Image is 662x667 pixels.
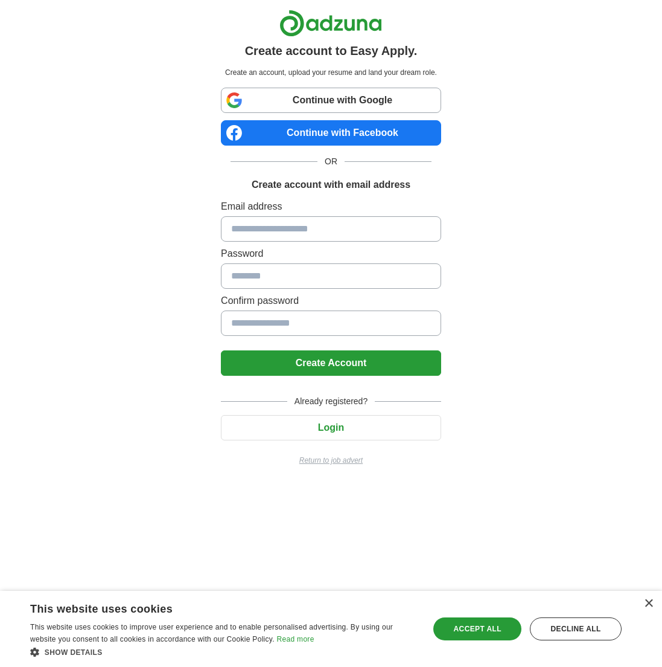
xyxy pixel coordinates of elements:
h1: Create account to Easy Apply. [245,42,418,60]
a: Return to job advert [221,455,441,466]
span: OR [317,155,345,168]
div: Accept all [433,617,521,640]
div: Show details [30,646,418,658]
a: Read more, opens a new window [277,635,314,643]
div: Close [644,599,653,608]
label: Confirm password [221,294,441,308]
div: This website uses cookies [30,598,387,616]
button: Login [221,415,441,440]
label: Email address [221,199,441,214]
a: Continue with Facebook [221,120,441,146]
img: Adzuna logo [279,10,382,37]
span: This website uses cookies to improve user experience and to enable personalised advertising. By u... [30,623,393,643]
label: Password [221,246,441,261]
a: Login [221,422,441,433]
span: Already registered? [287,395,375,408]
p: Create an account, upload your resume and land your dream role. [223,67,439,78]
a: Continue with Google [221,88,441,113]
button: Create Account [221,350,441,376]
div: Decline all [530,617,622,640]
span: Show details [45,648,103,657]
h1: Create account with email address [252,178,410,192]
